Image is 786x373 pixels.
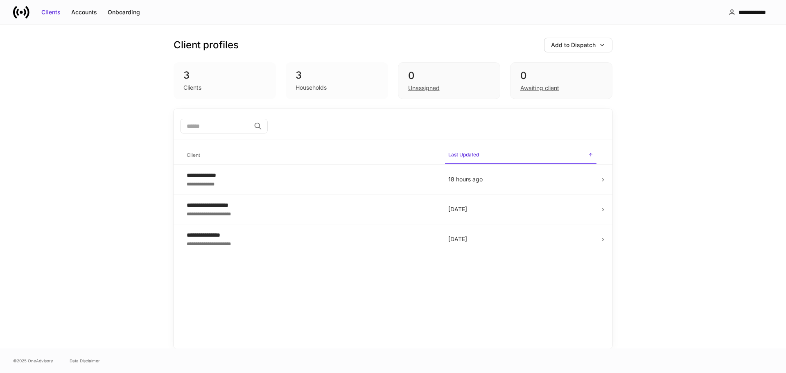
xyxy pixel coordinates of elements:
p: [DATE] [448,235,593,243]
span: Last Updated [445,147,596,164]
div: 0 [408,69,490,82]
button: Clients [36,6,66,19]
div: 0 [520,69,602,82]
a: Data Disclaimer [70,357,100,364]
div: 0Awaiting client [510,62,612,99]
h6: Client [187,151,200,159]
button: Accounts [66,6,102,19]
span: Client [183,147,438,164]
div: Awaiting client [520,84,559,92]
button: Onboarding [102,6,145,19]
p: [DATE] [448,205,593,213]
div: Unassigned [408,84,440,92]
div: Add to Dispatch [551,41,596,49]
div: 3 [296,69,378,82]
p: 18 hours ago [448,175,593,183]
div: Onboarding [108,8,140,16]
span: © 2025 OneAdvisory [13,357,53,364]
button: Add to Dispatch [544,38,612,52]
div: Accounts [71,8,97,16]
div: 3 [183,69,266,82]
h3: Client profiles [174,38,239,52]
div: Households [296,84,327,92]
div: Clients [41,8,61,16]
div: 0Unassigned [398,62,500,99]
h6: Last Updated [448,151,479,158]
div: Clients [183,84,201,92]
